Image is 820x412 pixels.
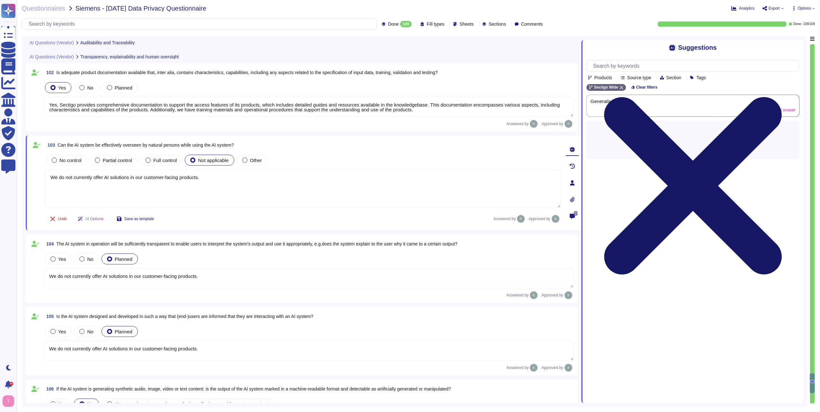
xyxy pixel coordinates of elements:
[87,401,93,407] span: No
[529,217,550,221] span: Approved by
[574,211,577,216] span: 0
[80,40,135,45] span: Auditability and Traceability
[115,329,132,334] span: Planned
[565,120,572,128] img: user
[1,394,19,408] button: user
[530,120,538,128] img: user
[87,329,93,334] span: No
[44,314,54,319] span: 105
[58,401,66,407] span: Yes
[388,22,399,26] span: Done
[44,387,54,391] span: 106
[44,268,574,288] textarea: We do not currently offer AI solutions in our customer-facing products.
[25,18,377,30] input: Search by keywords
[506,366,529,370] span: Answered by
[541,122,563,126] span: Approved by
[56,241,457,246] span: The AI system in operation will be sufficiently transparent to enable users to interpret the syst...
[30,40,74,45] span: AI Questions (Vendor)
[427,22,444,26] span: Fill types
[541,293,563,297] span: Approved by
[552,215,559,223] img: user
[115,401,268,407] span: AI system is not generating synthetic audio, image, video or text content
[124,217,154,221] span: Save as template
[530,364,538,372] img: user
[489,22,506,26] span: Sections
[521,22,543,26] span: Comments
[58,217,67,221] span: Undo
[58,329,66,334] span: Yes
[56,386,451,391] span: If the AI system is generating synthetic audio, image, video or text content: is the output of th...
[459,22,474,26] span: Sheets
[45,169,561,208] textarea: We do not currently offer AI solutions in our customer-facing products.
[30,55,74,59] span: AI Questions (Vendor)
[506,293,529,297] span: Answered by
[58,142,234,148] span: Can the AI system be effectively overseen by natural persons while using the AI system?
[541,366,563,370] span: Approved by
[87,256,93,262] span: No
[793,22,802,26] span: Done:
[115,256,132,262] span: Planned
[803,22,815,26] span: 109 / 109
[731,6,754,11] button: Analytics
[565,291,572,299] img: user
[400,21,412,27] div: 109
[506,122,529,126] span: Answered by
[517,215,525,223] img: user
[769,6,780,10] span: Export
[56,314,313,319] span: Is the AI system designed and developed in such a way that (end-)users are informed that they are...
[250,158,262,163] span: Other
[45,212,72,225] button: Undo
[153,158,177,163] span: Full control
[45,143,55,147] span: 103
[76,5,207,12] span: Siemens - [DATE] Data Privacy Questionnaire
[565,364,572,372] img: user
[198,158,228,163] span: Not applicable
[494,217,516,221] span: Answered by
[798,6,811,10] span: Options
[22,5,65,12] span: Questionnaires
[44,97,574,117] textarea: Yes, Sectigo provides comprehensive documentation to support the access features of its products,...
[111,212,159,225] button: Save as template
[44,70,54,75] span: 102
[44,242,54,246] span: 104
[9,382,13,386] div: 9+
[58,85,66,90] span: Yes
[102,158,132,163] span: Partial control
[115,85,132,90] span: Planned
[56,70,438,75] span: Is adequate product documentation available that, inter alia, contains characteristics, capabilit...
[58,256,66,262] span: Yes
[530,291,538,299] img: user
[44,341,574,361] textarea: We do not currently offer AI solutions in our customer-facing products.
[80,55,179,59] span: Transparency, explainability and human oversight
[590,60,799,72] input: Search by keywords
[87,85,93,90] span: No
[739,6,754,10] span: Analytics
[85,217,103,221] span: AI Options
[3,395,14,407] img: user
[59,158,81,163] span: No control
